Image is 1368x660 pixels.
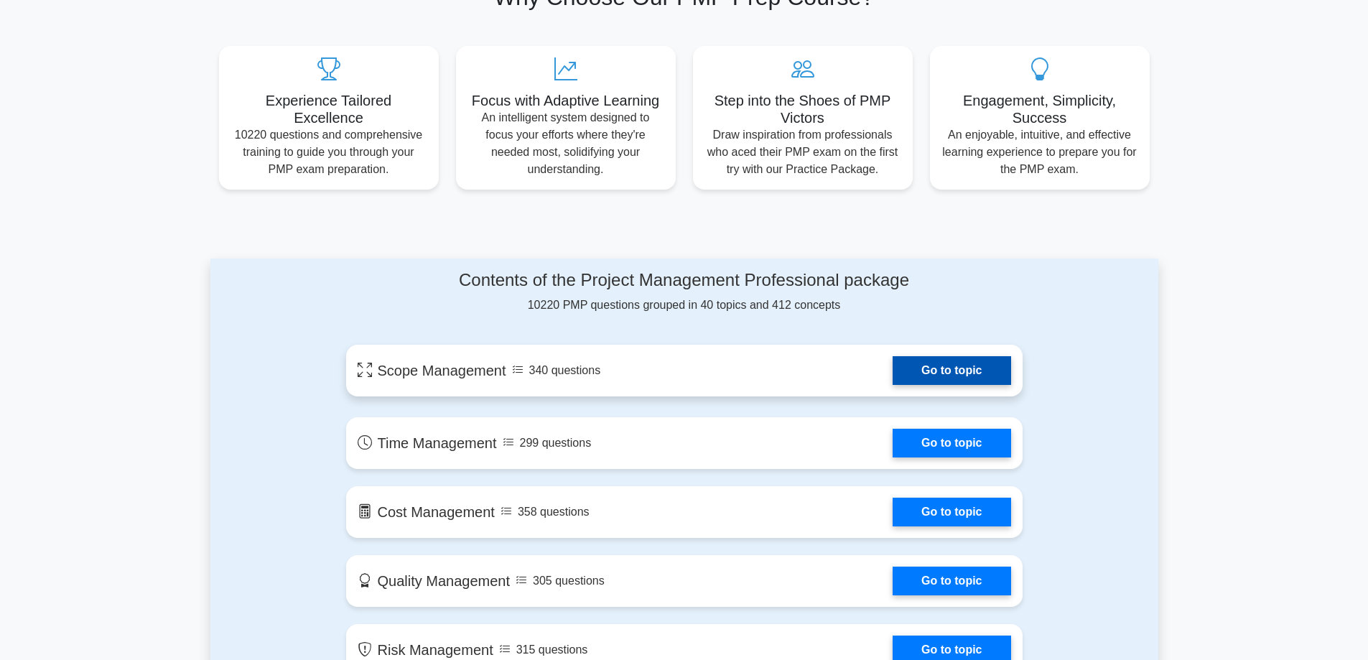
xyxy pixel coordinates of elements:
div: 10220 PMP questions grouped in 40 topics and 412 concepts [346,270,1023,314]
p: Draw inspiration from professionals who aced their PMP exam on the first try with our Practice Pa... [704,126,901,178]
h5: Experience Tailored Excellence [231,92,427,126]
h5: Engagement, Simplicity, Success [941,92,1138,126]
p: An intelligent system designed to focus your efforts where they're needed most, solidifying your ... [467,109,664,178]
a: Go to topic [893,356,1010,385]
p: 10220 questions and comprehensive training to guide you through your PMP exam preparation. [231,126,427,178]
a: Go to topic [893,429,1010,457]
a: Go to topic [893,498,1010,526]
a: Go to topic [893,567,1010,595]
p: An enjoyable, intuitive, and effective learning experience to prepare you for the PMP exam. [941,126,1138,178]
h4: Contents of the Project Management Professional package [346,270,1023,291]
h5: Focus with Adaptive Learning [467,92,664,109]
h5: Step into the Shoes of PMP Victors [704,92,901,126]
